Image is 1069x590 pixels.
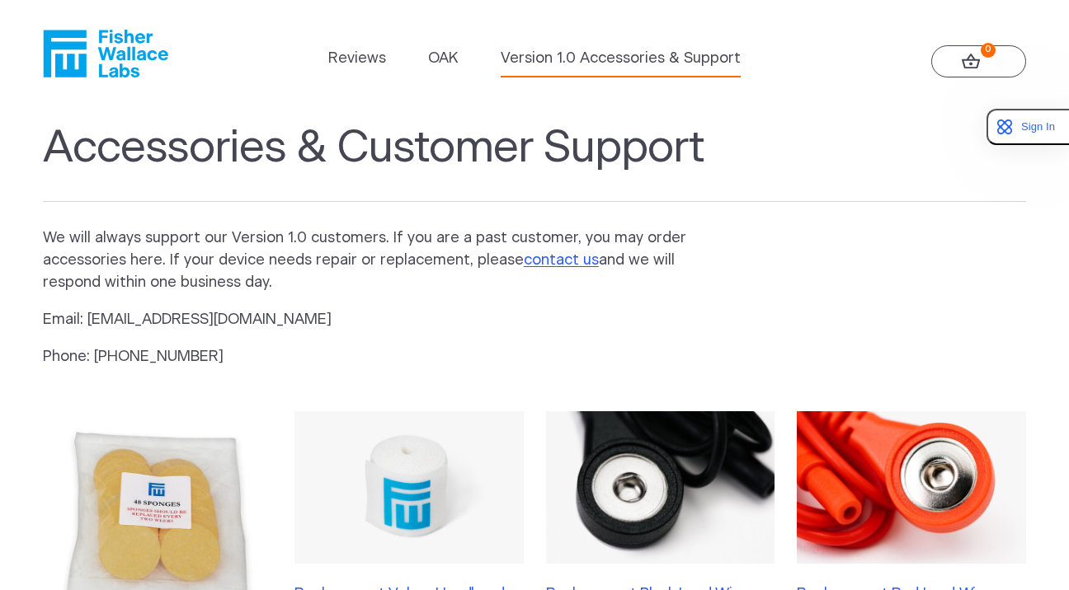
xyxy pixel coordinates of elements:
p: Email: [EMAIL_ADDRESS][DOMAIN_NAME] [43,309,716,331]
img: Replacement Red Lead Wire [797,411,1026,564]
a: contact us [524,253,599,268]
a: Fisher Wallace [43,30,168,77]
h1: Accessories & Customer Support [43,122,1026,202]
img: Replacement Black Lead Wire [546,411,775,564]
a: 0 [931,45,1026,77]
img: Replacement Velcro Headband [294,411,524,564]
strong: 0 [981,43,996,58]
p: We will always support our Version 1.0 customers. If you are a past customer, you may order acces... [43,227,716,294]
a: Reviews [328,48,386,70]
a: Version 1.0 Accessories & Support [501,48,741,70]
p: Phone: [PHONE_NUMBER] [43,346,716,368]
a: OAK [428,48,458,70]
